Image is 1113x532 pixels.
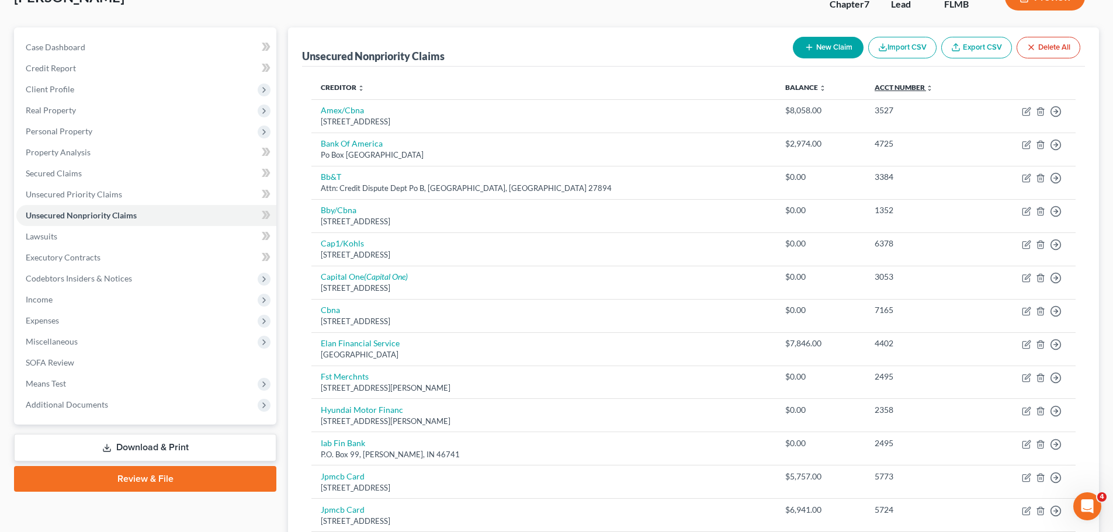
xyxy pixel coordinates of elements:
[321,172,341,182] a: Bb&T
[321,149,767,161] div: Po Box [GEOGRAPHIC_DATA]
[321,405,403,415] a: Hyundai Motor Financ
[321,471,365,481] a: Jpmcb Card
[26,294,53,304] span: Income
[875,171,972,183] div: 3384
[321,183,767,194] div: Attn: Credit Dispute Dept Po B, [GEOGRAPHIC_DATA], [GEOGRAPHIC_DATA] 27894
[321,105,364,115] a: Amex/Cbna
[14,434,276,461] a: Download & Print
[321,238,364,248] a: Cap1/Kohls
[1073,492,1101,520] iframe: Intercom live chat
[875,338,972,349] div: 4402
[26,231,57,241] span: Lawsuits
[1097,492,1107,502] span: 4
[941,37,1012,58] a: Export CSV
[26,315,59,325] span: Expenses
[321,83,365,92] a: Creditor unfold_more
[16,184,276,205] a: Unsecured Priority Claims
[875,371,972,383] div: 2495
[875,471,972,482] div: 5773
[26,357,74,367] span: SOFA Review
[321,249,767,260] div: [STREET_ADDRESS]
[26,84,74,94] span: Client Profile
[785,238,856,249] div: $0.00
[364,272,408,281] i: (Capital One)
[321,216,767,227] div: [STREET_ADDRESS]
[868,37,937,58] button: Import CSV
[26,252,100,262] span: Executory Contracts
[321,482,767,493] div: [STREET_ADDRESS]
[14,466,276,492] a: Review & File
[321,416,767,427] div: [STREET_ADDRESS][PERSON_NAME]
[875,138,972,149] div: 4725
[785,504,856,516] div: $6,941.00
[785,83,826,92] a: Balance unfold_more
[26,42,85,52] span: Case Dashboard
[358,85,365,92] i: unfold_more
[26,126,92,136] span: Personal Property
[321,383,767,394] div: [STREET_ADDRESS][PERSON_NAME]
[875,404,972,416] div: 2358
[16,37,276,58] a: Case Dashboard
[321,438,365,448] a: Iab Fin Bank
[321,305,340,315] a: Cbna
[785,404,856,416] div: $0.00
[26,168,82,178] span: Secured Claims
[785,271,856,283] div: $0.00
[26,63,76,73] span: Credit Report
[785,371,856,383] div: $0.00
[875,238,972,249] div: 6378
[26,399,108,409] span: Additional Documents
[321,205,356,215] a: Bby/Cbna
[321,449,767,460] div: P.O. Box 99, [PERSON_NAME], IN 46741
[26,336,78,346] span: Miscellaneous
[785,171,856,183] div: $0.00
[302,49,445,63] div: Unsecured Nonpriority Claims
[875,204,972,216] div: 1352
[785,105,856,116] div: $8,058.00
[785,138,856,149] div: $2,974.00
[875,304,972,316] div: 7165
[321,505,365,514] a: Jpmcb Card
[321,272,408,281] a: Capital One(Capital One)
[785,204,856,216] div: $0.00
[16,205,276,226] a: Unsecured Nonpriority Claims
[321,283,767,294] div: [STREET_ADDRESS]
[26,189,122,199] span: Unsecured Priority Claims
[926,85,933,92] i: unfold_more
[819,85,826,92] i: unfold_more
[875,105,972,116] div: 3527
[793,37,864,58] button: New Claim
[321,338,400,348] a: Elan Financial Service
[321,316,767,327] div: [STREET_ADDRESS]
[16,247,276,268] a: Executory Contracts
[785,471,856,482] div: $5,757.00
[875,271,972,283] div: 3053
[16,163,276,184] a: Secured Claims
[16,58,276,79] a: Credit Report
[26,105,76,115] span: Real Property
[321,516,767,527] div: [STREET_ADDRESS]
[321,371,369,381] a: Fst Merchnts
[875,83,933,92] a: Acct Number unfold_more
[26,210,137,220] span: Unsecured Nonpriority Claims
[16,226,276,247] a: Lawsuits
[26,378,66,388] span: Means Test
[321,349,767,360] div: [GEOGRAPHIC_DATA]
[26,273,132,283] span: Codebtors Insiders & Notices
[875,504,972,516] div: 5724
[16,142,276,163] a: Property Analysis
[16,352,276,373] a: SOFA Review
[785,304,856,316] div: $0.00
[26,147,91,157] span: Property Analysis
[321,138,383,148] a: Bank Of America
[785,437,856,449] div: $0.00
[321,116,767,127] div: [STREET_ADDRESS]
[875,437,972,449] div: 2495
[1017,37,1080,58] button: Delete All
[785,338,856,349] div: $7,846.00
